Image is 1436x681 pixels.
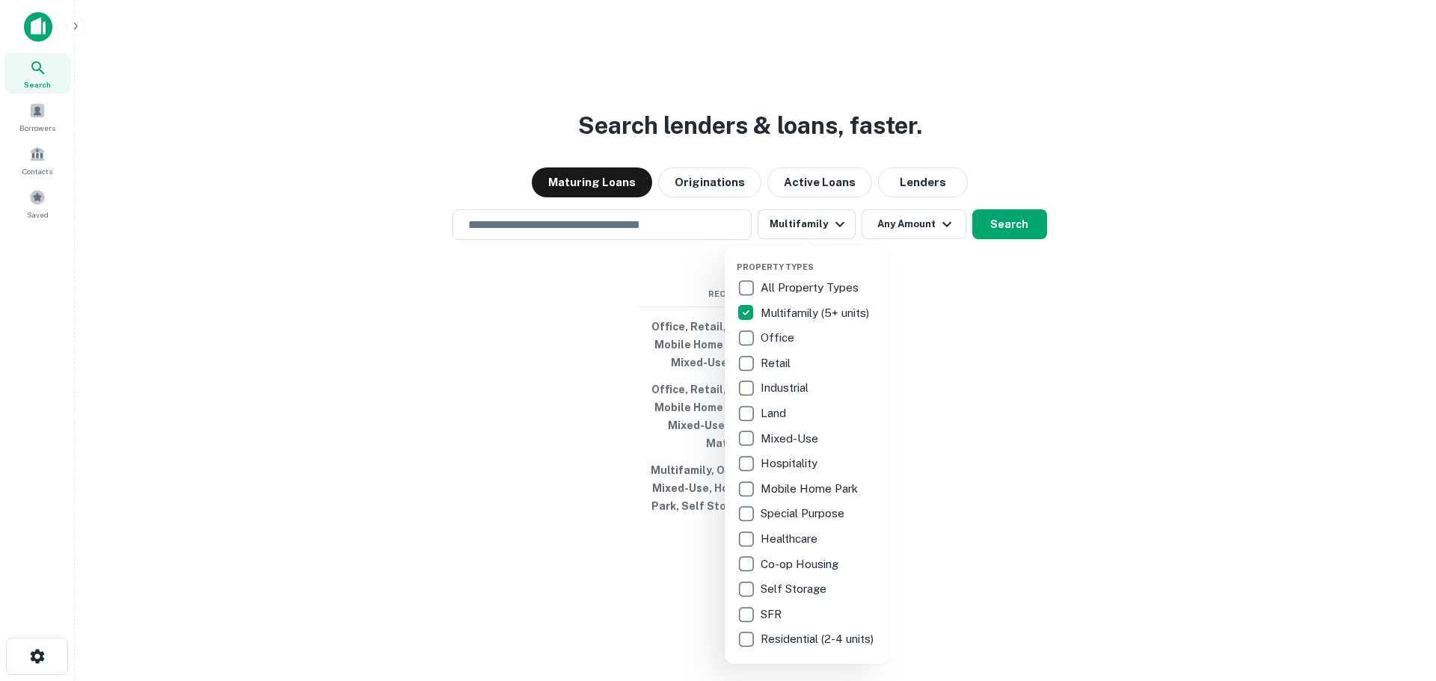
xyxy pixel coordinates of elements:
p: Healthcare [761,530,820,548]
span: Property Types [737,262,814,271]
p: SFR [761,605,785,623]
p: Land [761,404,789,422]
p: Retail [761,354,794,372]
p: Residential (2-4 units) [761,630,877,648]
p: Multifamily (5+ units) [761,304,872,322]
p: Mobile Home Park [761,480,861,498]
iframe: Chat Widget [1361,561,1436,633]
p: All Property Types [761,279,862,297]
p: Special Purpose [761,505,847,523]
p: Mixed-Use [761,430,821,448]
p: Office [761,329,797,347]
p: Hospitality [761,454,820,472]
p: Self Storage [761,580,829,598]
p: Co-op Housing [761,555,841,573]
p: Industrial [761,379,811,397]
